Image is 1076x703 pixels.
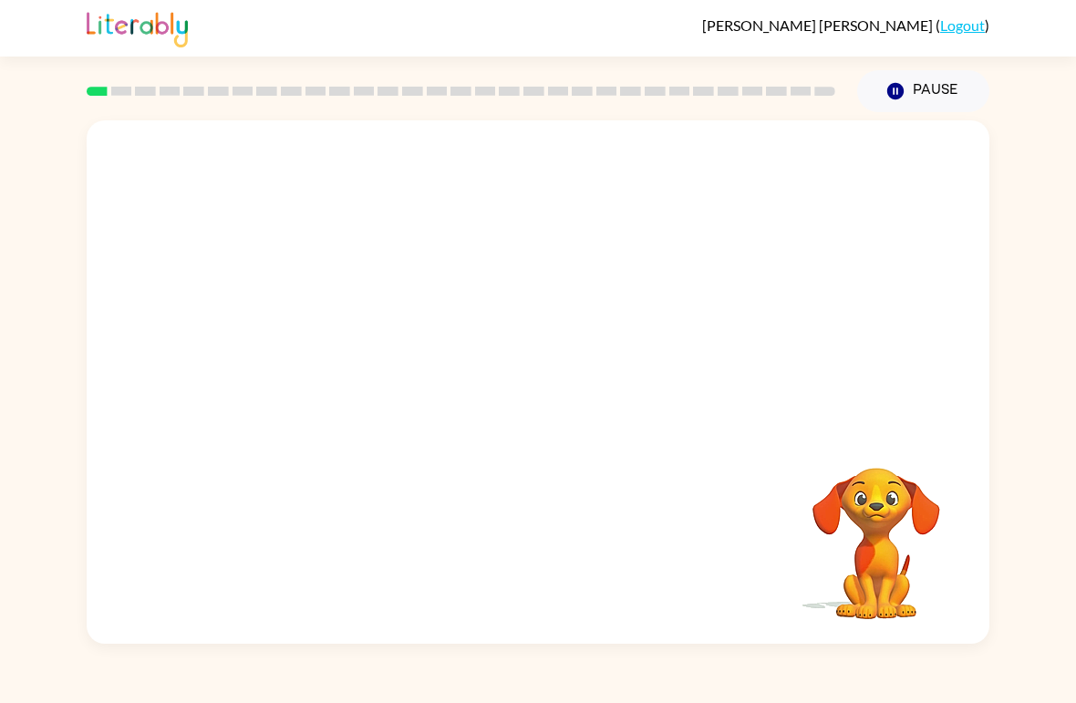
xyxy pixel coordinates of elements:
a: Logout [940,16,985,34]
div: ( ) [702,16,989,34]
video: Your browser must support playing .mp4 files to use Literably. Please try using another browser. [785,439,967,622]
button: Pause [857,70,989,112]
img: Literably [87,7,188,47]
span: [PERSON_NAME] [PERSON_NAME] [702,16,936,34]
